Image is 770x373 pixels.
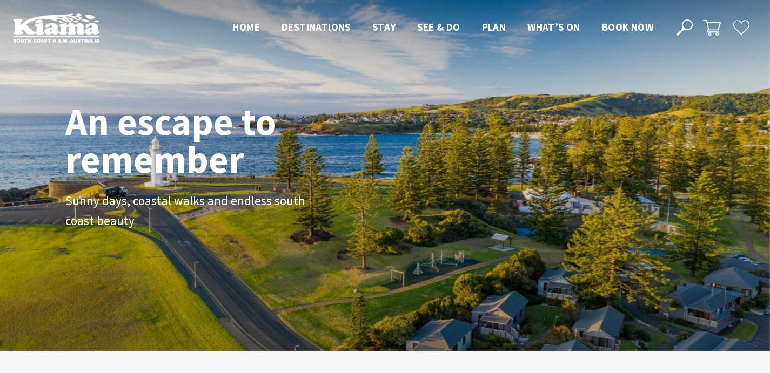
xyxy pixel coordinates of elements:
[527,21,580,33] span: What’s On
[372,21,396,33] span: Stay
[222,19,664,37] nav: Main Menu
[417,21,460,33] span: See & Do
[282,21,351,33] span: Destinations
[65,191,309,231] p: Sunny days, coastal walks and endless south coast beauty
[13,13,99,43] img: Kiama Logo
[232,21,260,33] span: Home
[602,21,653,33] span: Book now
[65,103,363,178] h1: An escape to remember
[482,21,506,33] span: Plan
